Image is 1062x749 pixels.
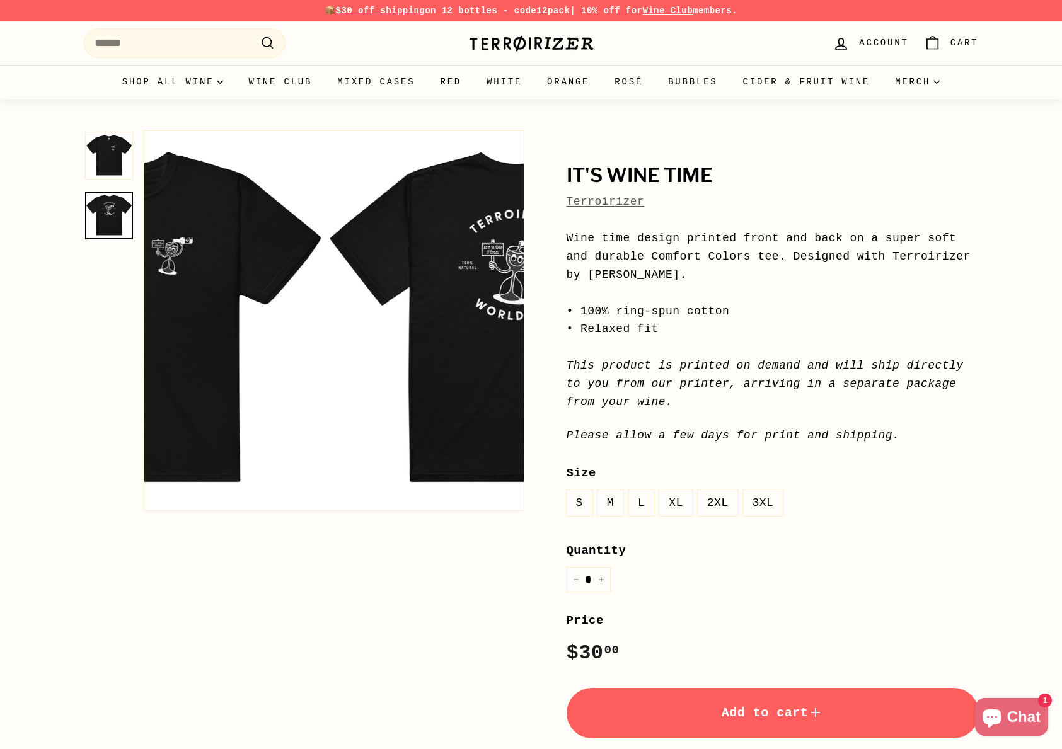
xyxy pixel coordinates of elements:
[592,567,611,593] button: Increase item quantity by one
[567,165,979,186] h1: It's Wine Time
[743,489,783,517] label: 3XL
[882,65,952,99] summary: Merch
[567,489,592,517] label: S
[536,6,570,16] strong: 12pack
[825,25,916,62] a: Account
[602,65,655,99] a: Rosé
[628,489,654,517] label: L
[698,489,738,517] label: 2XL
[567,429,900,442] em: Please allow a few days for print and shipping.
[336,6,425,16] span: $30 off shipping
[567,567,586,593] button: Reduce item quantity by one
[567,359,964,408] em: This product is printed on demand and will ship directly to you from our printer, arriving in a s...
[950,36,979,50] span: Cart
[597,489,623,517] label: M
[567,195,645,208] a: Terroirizer
[659,489,693,517] label: XL
[642,6,693,16] a: Wine Club
[236,65,325,99] a: Wine Club
[722,706,824,720] span: Add to cart
[110,65,236,99] summary: Shop all wine
[567,541,979,560] label: Quantity
[325,65,427,99] a: Mixed Cases
[84,4,979,18] p: 📦 on 12 bottles - code | 10% off for members.
[916,25,986,62] a: Cart
[971,698,1052,739] inbox-online-store-chat: Shopify online store chat
[604,643,619,657] sup: 00
[474,65,534,99] a: White
[859,36,908,50] span: Account
[85,192,133,239] a: It's Wine Time
[567,567,611,593] input: quantity
[567,611,979,630] label: Price
[567,688,979,738] button: Add to cart
[59,65,1004,99] div: Primary
[567,464,979,483] label: Size
[655,65,730,99] a: Bubbles
[567,229,979,411] p: Wine time design printed front and back on a super soft and durable Comfort Colors tee. Designed ...
[85,132,133,180] img: It's Wine Time
[534,65,602,99] a: Orange
[730,65,883,99] a: Cider & Fruit Wine
[567,641,620,665] span: $30
[427,65,474,99] a: Red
